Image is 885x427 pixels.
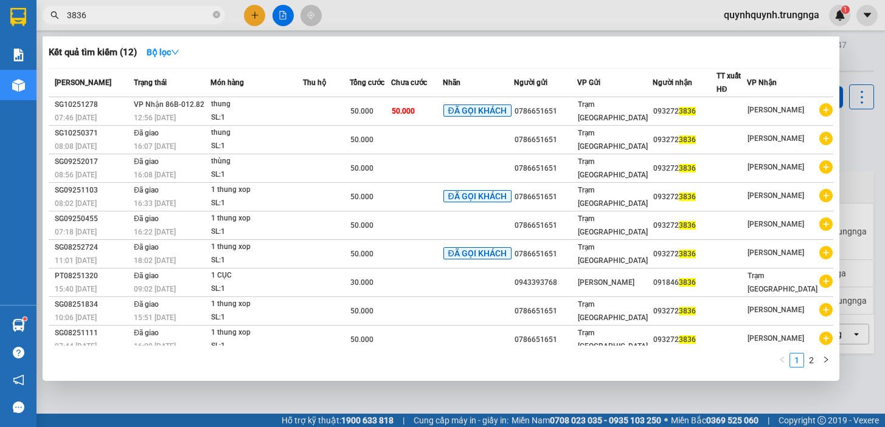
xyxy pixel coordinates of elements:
[679,250,696,258] span: 3836
[819,353,833,367] li: Next Page
[748,248,804,257] span: [PERSON_NAME]
[12,49,25,61] img: solution-icon
[350,135,373,144] span: 50.000
[211,168,302,182] div: SL: 1
[578,300,648,322] span: Trạm [GEOGRAPHIC_DATA]
[211,111,302,125] div: SL: 1
[134,129,159,137] span: Đã giao
[211,298,302,311] div: 1 thung xop
[55,256,97,265] span: 11:01 [DATE]
[679,107,696,115] span: 3836
[134,228,176,236] span: 16:22 [DATE]
[578,278,634,287] span: [PERSON_NAME]
[748,163,804,171] span: [PERSON_NAME]
[55,171,97,179] span: 08:56 [DATE]
[748,334,804,343] span: [PERSON_NAME]
[653,105,715,118] div: 093272
[55,98,130,111] div: SG10251278
[515,219,577,232] div: 0786651651
[350,107,373,115] span: 50.000
[55,228,97,236] span: 07:18 [DATE]
[679,193,696,201] span: 3836
[515,134,577,146] div: 0786651651
[55,213,130,225] div: SG09250455
[748,134,804,143] span: [PERSON_NAME]
[211,254,302,267] div: SL: 1
[515,333,577,346] div: 0786651651
[653,78,692,87] span: Người nhận
[515,191,577,203] div: 0786651651
[775,353,790,367] li: Previous Page
[653,305,715,318] div: 093272
[134,342,176,350] span: 16:00 [DATE]
[747,78,777,87] span: VP Nhận
[211,212,302,225] div: 1 thung xop
[822,356,830,363] span: right
[748,306,804,314] span: [PERSON_NAME]
[779,356,786,363] span: left
[350,164,373,173] span: 50.000
[515,305,577,318] div: 0786651651
[819,132,833,145] span: plus-circle
[578,100,648,122] span: Trạm [GEOGRAPHIC_DATA]
[211,282,302,296] div: SL: 1
[23,317,27,321] sup: 1
[55,199,97,208] span: 08:02 [DATE]
[55,327,130,340] div: SG08251111
[350,193,373,201] span: 50.000
[55,313,97,322] span: 10:06 [DATE]
[55,114,97,122] span: 07:46 [DATE]
[211,340,302,353] div: SL: 1
[134,329,159,337] span: Đã giao
[134,78,167,87] span: Trạng thái
[134,214,159,223] span: Đã giao
[514,78,547,87] span: Người gửi
[392,107,415,115] span: 50.000
[819,303,833,316] span: plus-circle
[137,43,189,62] button: Bộ lọcdown
[303,78,326,87] span: Thu hộ
[653,134,715,146] div: 093272
[717,72,741,94] span: TT xuất HĐ
[55,78,111,87] span: [PERSON_NAME]
[391,78,427,87] span: Chưa cước
[653,276,715,289] div: 091846
[578,329,648,350] span: Trạm [GEOGRAPHIC_DATA]
[134,313,176,322] span: 15:51 [DATE]
[679,307,696,315] span: 3836
[748,272,817,293] span: Trạm [GEOGRAPHIC_DATA]
[211,326,302,340] div: 1 thung xop
[443,247,512,259] span: ĐÃ GỌI KHÁCH
[211,225,302,239] div: SL: 1
[211,126,302,140] div: thung
[515,248,577,261] div: 0786651651
[515,105,577,118] div: 0786651651
[578,214,648,236] span: Trạm [GEOGRAPHIC_DATA]
[653,248,715,261] div: 093272
[55,285,97,293] span: 15:40 [DATE]
[50,11,59,19] span: search
[67,9,210,22] input: Tìm tên, số ĐT hoặc mã đơn
[515,162,577,175] div: 0786651651
[443,104,512,117] span: ĐÃ GỌI KHÁCH
[13,347,24,358] span: question-circle
[134,285,176,293] span: 09:02 [DATE]
[134,171,176,179] span: 16:08 [DATE]
[653,162,715,175] div: 093272
[350,250,373,258] span: 50.000
[134,114,176,122] span: 12:56 [DATE]
[134,272,159,280] span: Đã giao
[12,319,25,332] img: warehouse-icon
[134,157,159,166] span: Đã giao
[653,219,715,232] div: 093272
[134,100,204,109] span: VP Nhận 86B-012.82
[12,79,25,92] img: warehouse-icon
[653,333,715,346] div: 093272
[577,78,600,87] span: VP Gửi
[819,160,833,174] span: plus-circle
[819,275,833,288] span: plus-circle
[350,278,373,287] span: 30.000
[211,197,302,210] div: SL: 1
[679,164,696,173] span: 3836
[211,311,302,324] div: SL: 1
